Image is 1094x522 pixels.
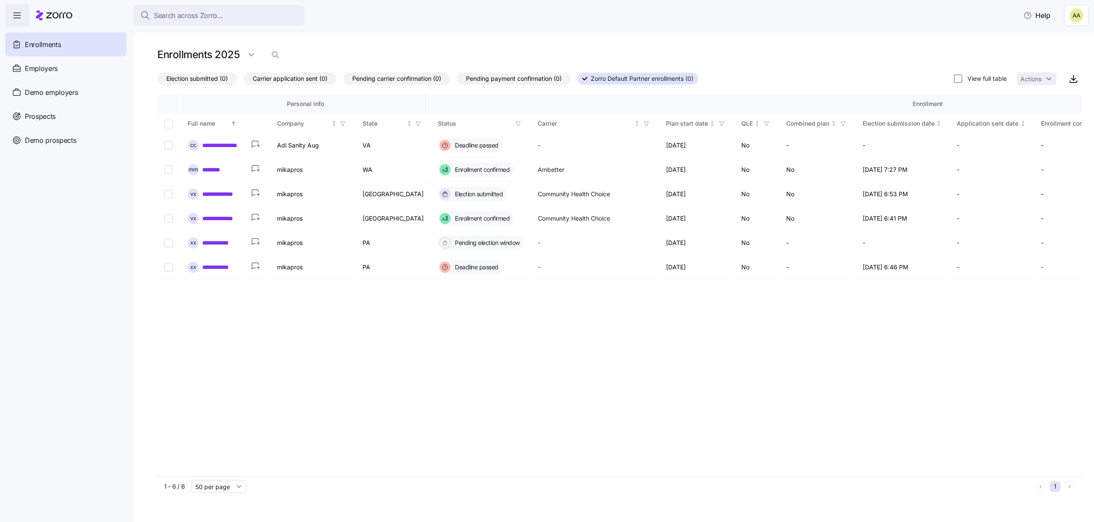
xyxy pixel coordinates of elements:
div: Not sorted [831,121,837,127]
span: Pending carrier confirmation (0) [352,73,441,84]
span: Election submitted (0) [166,73,228,84]
td: - [856,133,950,158]
input: Select record 2 [164,165,173,174]
td: [DATE] [659,206,734,231]
span: Ambetter [538,165,564,174]
span: Community Health Choice [538,190,610,198]
td: mikapros [270,206,356,231]
td: [DATE] [659,182,734,206]
span: Pending election window [452,239,520,247]
span: Pending payment confirmation (0) [466,73,562,84]
td: [DATE] [659,231,734,255]
label: View full table [962,74,1007,83]
input: Select all records [164,120,173,128]
td: - [950,206,1034,231]
span: v x [190,191,196,197]
input: Select record 1 [164,141,173,150]
td: No [734,206,779,231]
div: QLE [741,119,753,128]
td: No [734,182,779,206]
div: Election submission date [863,119,935,128]
span: Demo prospects [25,135,77,146]
th: Full nameSorted ascending [181,114,245,133]
span: Prospects [25,111,56,122]
th: Application sent dateNot sorted [950,114,1034,133]
div: Not sorted [634,121,640,127]
button: Previous page [1035,481,1046,492]
button: Search across Zorro... [133,5,304,26]
th: QLENot sorted [734,114,779,133]
td: [GEOGRAPHIC_DATA] [356,182,431,206]
div: Not sorted [1020,121,1026,127]
span: Help [1023,10,1050,21]
span: v x [190,215,196,221]
td: [DATE] [659,255,734,280]
input: Select record 3 [164,190,173,198]
td: No [779,206,856,231]
span: 1 - 6 / 6 [164,482,185,491]
span: Election submitted [452,190,503,198]
div: Personal info [188,99,423,109]
td: - [950,133,1034,158]
span: c c [190,142,196,148]
div: Status [438,119,512,128]
th: CompanyNot sorted [270,114,356,133]
td: [DATE] [659,133,734,158]
div: Full name [188,119,229,128]
button: 1 [1050,481,1061,492]
td: No [734,231,779,255]
td: - [779,231,856,255]
td: - [950,231,1034,255]
div: Carrier [538,119,633,128]
td: PA [356,255,431,280]
input: Select record 5 [164,239,173,247]
span: x x [190,240,196,245]
span: Deadline passed [452,263,498,271]
td: mikapros [270,255,356,280]
span: Actions [1020,76,1041,82]
td: - [950,158,1034,182]
td: [DATE] 6:41 PM [856,206,950,231]
div: Plan start date [666,119,708,128]
th: StateNot sorted [356,114,431,133]
span: x x [190,264,196,270]
a: Enrollments [5,32,127,56]
th: Plan start dateNot sorted [659,114,734,133]
span: - [538,141,540,150]
span: m m [189,167,198,172]
td: No [734,255,779,280]
div: Application sent date [957,119,1018,128]
td: [GEOGRAPHIC_DATA] [356,206,431,231]
span: Carrier application sent (0) [253,73,327,84]
td: Adi Sanity Aug [270,133,356,158]
td: - [779,133,856,158]
th: Election submission dateNot sorted [856,114,950,133]
td: mikapros [270,158,356,182]
th: CarrierNot sorted [531,114,659,133]
td: [DATE] 6:46 PM [856,255,950,280]
div: Not sorted [331,121,337,127]
span: Enrollments [25,39,61,50]
div: Combined plan [786,119,829,128]
span: - [538,263,540,271]
th: Combined planNot sorted [779,114,856,133]
td: [DATE] [659,158,734,182]
td: WA [356,158,431,182]
td: No [734,158,779,182]
td: - [856,231,950,255]
a: Employers [5,56,127,80]
span: - [538,239,540,247]
span: Demo employers [25,87,78,98]
td: No [779,182,856,206]
td: PA [356,231,431,255]
div: Company [277,119,329,128]
div: State [363,119,404,128]
a: Demo prospects [5,128,127,152]
td: mikapros [270,231,356,255]
td: No [734,133,779,158]
a: Prospects [5,104,127,128]
span: Community Health Choice [538,214,610,223]
div: Not sorted [936,121,942,127]
span: Enrollment confirmed [452,165,510,174]
button: Help [1017,7,1057,24]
